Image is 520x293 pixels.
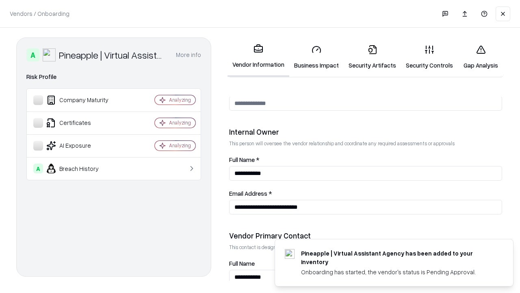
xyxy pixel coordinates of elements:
div: AI Exposure [33,141,130,151]
div: Analyzing [169,142,191,149]
p: This person will oversee the vendor relationship and coordinate any required assessments or appro... [229,140,502,147]
div: Vendor Primary Contact [229,231,502,241]
div: Analyzing [169,119,191,126]
button: More info [176,48,201,62]
p: Vendors / Onboarding [10,9,69,18]
img: Pineapple | Virtual Assistant Agency [43,48,56,61]
div: Company Maturity [33,95,130,105]
div: Onboarding has started, the vendor's status is Pending Approval. [301,268,494,276]
div: A [26,48,39,61]
a: Security Artifacts [344,38,401,76]
div: A [33,164,43,173]
a: Business Impact [289,38,344,76]
label: Full Name * [229,157,502,163]
div: Pineapple | Virtual Assistant Agency has been added to your inventory [301,249,494,266]
div: Analyzing [169,96,191,103]
a: Security Controls [401,38,458,76]
p: This contact is designated to receive the assessment request from Shift [229,244,502,251]
a: Gap Analysis [458,38,504,76]
label: Full Name [229,260,502,267]
img: trypineapple.com [285,249,295,259]
div: Breach History [33,164,130,173]
div: Certificates [33,118,130,128]
label: Email Address * [229,190,502,197]
div: Risk Profile [26,72,201,82]
div: Pineapple | Virtual Assistant Agency [59,48,166,61]
div: Internal Owner [229,127,502,137]
a: Vendor Information [227,37,289,77]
